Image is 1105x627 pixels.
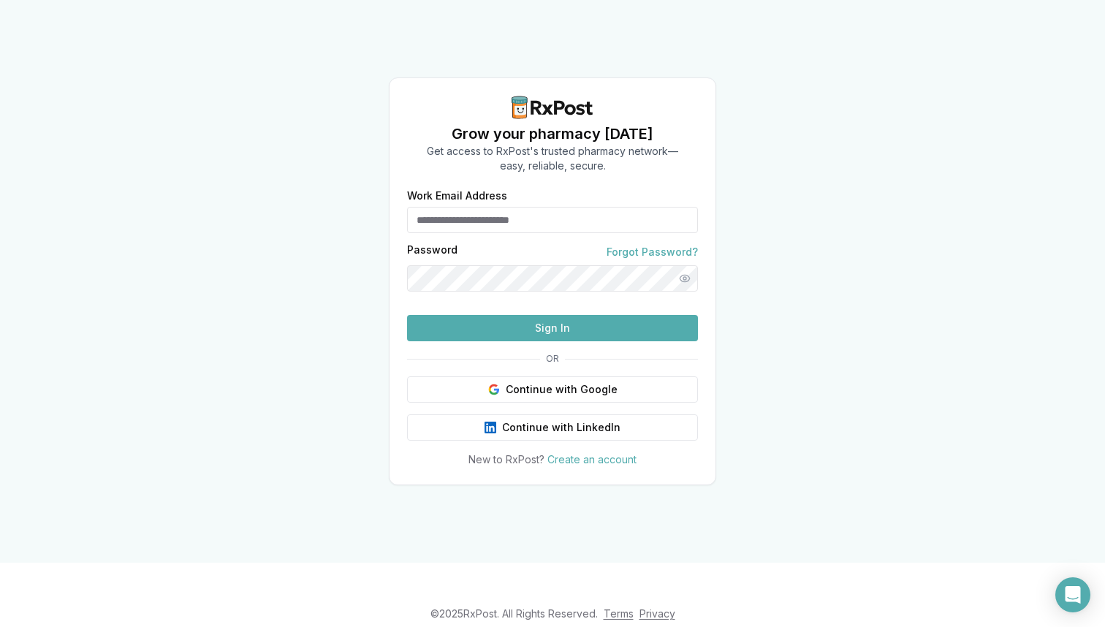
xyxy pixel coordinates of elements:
div: Open Intercom Messenger [1055,577,1090,612]
button: Continue with Google [407,376,698,403]
a: Terms [604,607,634,620]
h1: Grow your pharmacy [DATE] [427,123,678,144]
a: Forgot Password? [607,245,698,259]
button: Show password [672,265,698,292]
p: Get access to RxPost's trusted pharmacy network— easy, reliable, secure. [427,144,678,173]
a: Privacy [639,607,675,620]
button: Continue with LinkedIn [407,414,698,441]
a: Create an account [547,453,637,465]
img: RxPost Logo [506,96,599,119]
span: New to RxPost? [468,453,544,465]
img: LinkedIn [485,422,496,433]
label: Password [407,245,457,259]
label: Work Email Address [407,191,698,201]
span: OR [540,353,565,365]
img: Google [488,384,500,395]
button: Sign In [407,315,698,341]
